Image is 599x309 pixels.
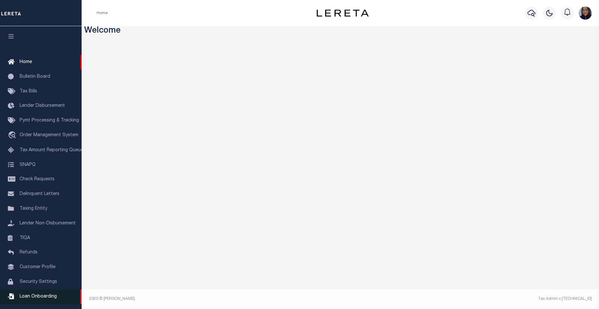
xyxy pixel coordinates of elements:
h3: Welcome [84,26,597,36]
span: SNAPQ [20,162,36,167]
span: Delinquent Letters [20,192,59,196]
div: 2025 © [PERSON_NAME]. [84,296,340,302]
span: Taxing Entity [20,206,47,211]
span: Lender Disbursement [20,104,65,108]
span: Bulletin Board [20,74,50,79]
span: Security Settings [20,280,57,284]
img: logo-dark.svg [317,9,369,17]
span: Loan Onboarding [20,294,57,299]
span: Tax Amount Reporting Queue [20,148,83,153]
span: Pymt Processing & Tracking [20,118,79,123]
span: Customer Profile [20,265,55,269]
div: Tax Admin v.[TECHNICAL_ID] [345,296,592,302]
i: travel_explore [8,131,18,140]
span: TIQA [20,236,30,240]
span: Check Requests [20,177,55,182]
span: Home [20,60,32,64]
span: Order Management System [20,133,78,138]
li: Home [97,10,108,16]
span: Refunds [20,250,38,255]
span: Tax Bills [20,89,37,94]
span: Lender Non-Disbursement [20,221,76,226]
